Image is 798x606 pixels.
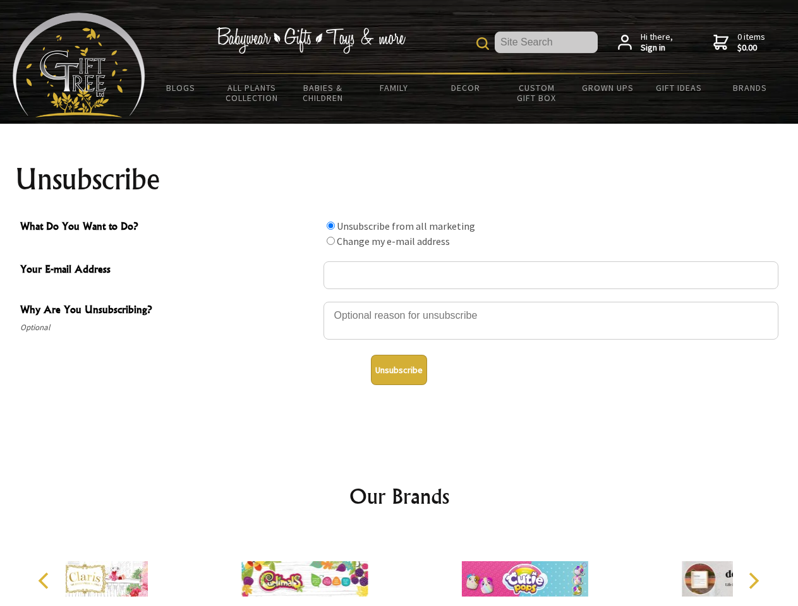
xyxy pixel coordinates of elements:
[20,261,317,280] span: Your E-mail Address
[371,355,427,385] button: Unsubscribe
[13,13,145,117] img: Babyware - Gifts - Toys and more...
[217,74,288,111] a: All Plants Collection
[32,567,59,595] button: Previous
[323,302,778,340] textarea: Why Are You Unsubscribing?
[323,261,778,289] input: Your E-mail Address
[15,164,783,194] h1: Unsubscribe
[430,74,501,101] a: Decor
[287,74,359,111] a: Babies & Children
[737,31,765,54] span: 0 items
[20,218,317,237] span: What Do You Want to Do?
[359,74,430,101] a: Family
[337,220,475,232] label: Unsubscribe from all marketing
[476,37,489,50] img: product search
[20,302,317,320] span: Why Are You Unsubscribing?
[327,222,335,230] input: What Do You Want to Do?
[737,42,765,54] strong: $0.00
[25,481,773,511] h2: Our Brands
[739,567,767,595] button: Next
[641,42,673,54] strong: Sign in
[501,74,572,111] a: Custom Gift Box
[641,32,673,54] span: Hi there,
[20,320,317,335] span: Optional
[715,74,786,101] a: Brands
[495,32,598,53] input: Site Search
[327,237,335,245] input: What Do You Want to Do?
[713,32,765,54] a: 0 items$0.00
[216,27,406,54] img: Babywear - Gifts - Toys & more
[572,74,643,101] a: Grown Ups
[145,74,217,101] a: BLOGS
[643,74,715,101] a: Gift Ideas
[337,235,450,247] label: Change my e-mail address
[618,32,673,54] a: Hi there,Sign in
